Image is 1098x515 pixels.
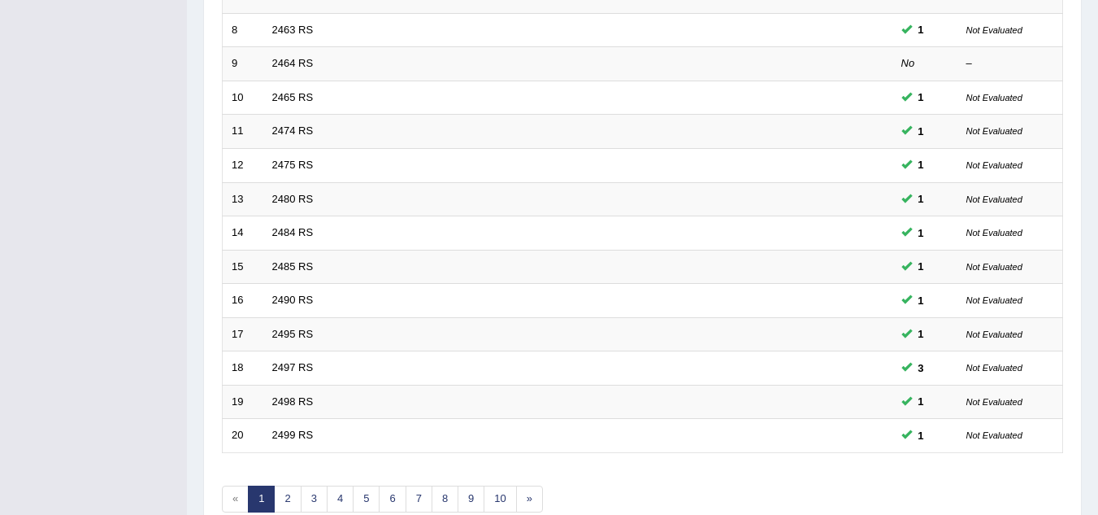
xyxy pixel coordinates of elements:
[379,486,406,513] a: 6
[223,284,263,318] td: 16
[327,486,354,513] a: 4
[272,124,314,137] a: 2474 RS
[272,24,314,36] a: 2463 RS
[966,126,1022,136] small: Not Evaluated
[272,226,314,238] a: 2484 RS
[912,360,931,377] span: You can still take this question
[272,159,314,171] a: 2475 RS
[223,385,263,419] td: 19
[272,429,314,441] a: 2499 RS
[272,57,314,69] a: 2464 RS
[223,115,263,149] td: 11
[912,123,931,140] span: You can still take this question
[272,260,314,273] a: 2485 RS
[406,486,432,513] a: 7
[912,325,931,343] span: You can still take this question
[966,25,1022,35] small: Not Evaluated
[912,89,931,106] span: You can still take this question
[223,419,263,453] td: 20
[966,262,1022,272] small: Not Evaluated
[484,486,516,513] a: 10
[966,228,1022,238] small: Not Evaluated
[223,351,263,386] td: 18
[912,258,931,275] span: You can still take this question
[248,486,275,513] a: 1
[966,330,1022,339] small: Not Evaluated
[966,93,1022,103] small: Not Evaluated
[272,294,314,306] a: 2490 RS
[912,225,931,242] span: You can still take this question
[912,292,931,309] span: You can still take this question
[458,486,484,513] a: 9
[223,81,263,115] td: 10
[966,397,1022,407] small: Not Evaluated
[966,363,1022,373] small: Not Evaluated
[912,393,931,410] span: You can still take this question
[272,361,314,373] a: 2497 RS
[966,194,1022,204] small: Not Evaluated
[912,190,931,207] span: You can still take this question
[223,148,263,182] td: 12
[901,57,915,69] em: No
[912,156,931,173] span: You can still take this question
[223,13,263,47] td: 8
[966,160,1022,170] small: Not Evaluated
[223,47,263,81] td: 9
[272,91,314,103] a: 2465 RS
[223,250,263,284] td: 15
[223,182,263,216] td: 13
[274,486,301,513] a: 2
[966,56,1054,72] div: –
[432,486,458,513] a: 8
[516,486,543,513] a: »
[912,427,931,444] span: You can still take this question
[272,328,314,340] a: 2495 RS
[353,486,380,513] a: 5
[223,317,263,351] td: 17
[966,430,1022,440] small: Not Evaluated
[301,486,328,513] a: 3
[272,395,314,408] a: 2498 RS
[223,216,263,251] td: 14
[966,295,1022,305] small: Not Evaluated
[272,193,314,205] a: 2480 RS
[222,486,249,513] span: «
[912,21,931,38] span: You can still take this question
